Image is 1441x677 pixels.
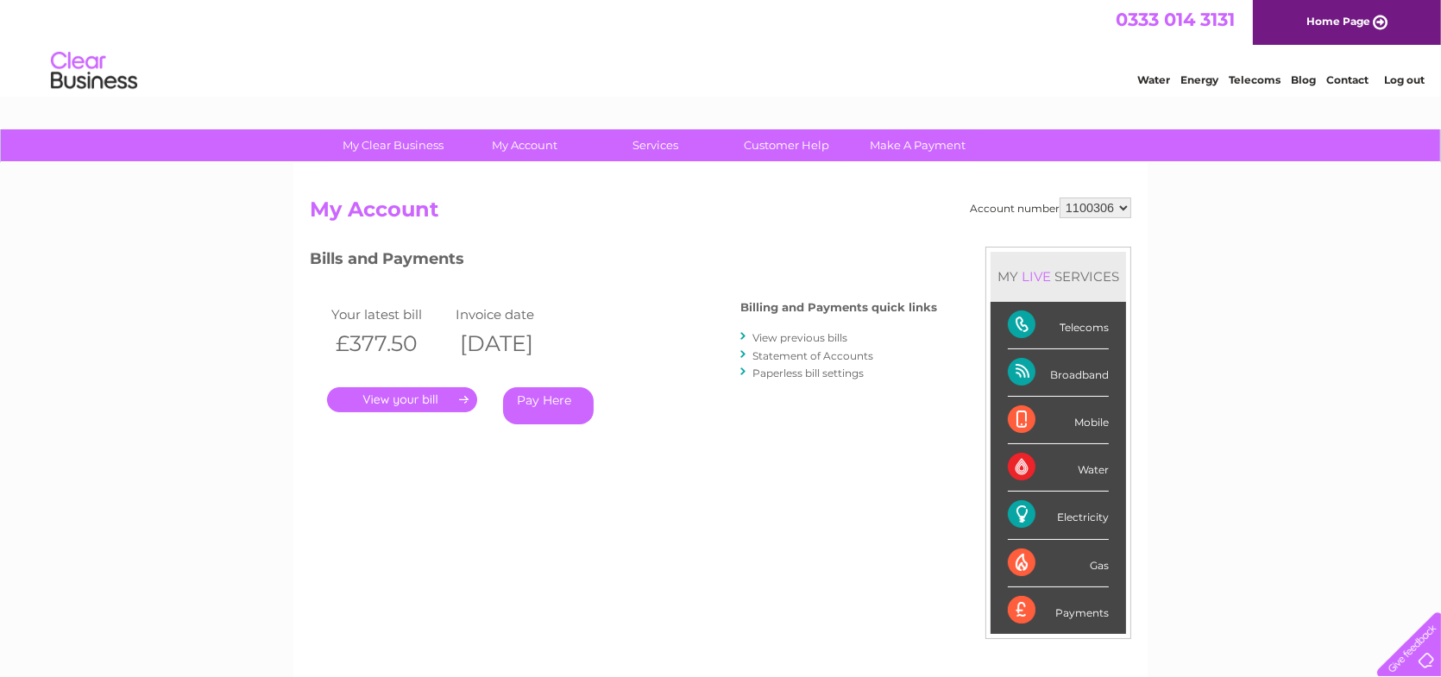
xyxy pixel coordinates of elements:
[1008,444,1109,492] div: Water
[1229,73,1281,86] a: Telecoms
[451,303,576,326] td: Invoice date
[1008,349,1109,397] div: Broadband
[327,387,477,412] a: .
[847,129,990,161] a: Make A Payment
[1008,397,1109,444] div: Mobile
[1326,73,1369,86] a: Contact
[1008,540,1109,587] div: Gas
[1008,302,1109,349] div: Telecoms
[50,45,138,97] img: logo.png
[327,326,451,361] th: £377.50
[991,252,1126,301] div: MY SERVICES
[752,331,847,344] a: View previous bills
[314,9,1130,84] div: Clear Business is a trading name of Verastar Limited (registered in [GEOGRAPHIC_DATA] No. 3667643...
[451,326,576,361] th: [DATE]
[716,129,859,161] a: Customer Help
[1116,9,1235,30] a: 0333 014 3131
[1008,492,1109,539] div: Electricity
[323,129,465,161] a: My Clear Business
[1008,587,1109,634] div: Payments
[1291,73,1316,86] a: Blog
[752,367,864,379] a: Paperless bill settings
[740,301,937,314] h4: Billing and Payments quick links
[752,349,873,362] a: Statement of Accounts
[585,129,727,161] a: Services
[1137,73,1170,86] a: Water
[454,129,596,161] a: My Account
[327,303,451,326] td: Your latest bill
[503,387,594,424] a: Pay Here
[1180,73,1218,86] a: Energy
[970,197,1131,218] div: Account number
[310,247,937,277] h3: Bills and Payments
[1384,73,1425,86] a: Log out
[310,197,1131,230] h2: My Account
[1018,268,1054,285] div: LIVE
